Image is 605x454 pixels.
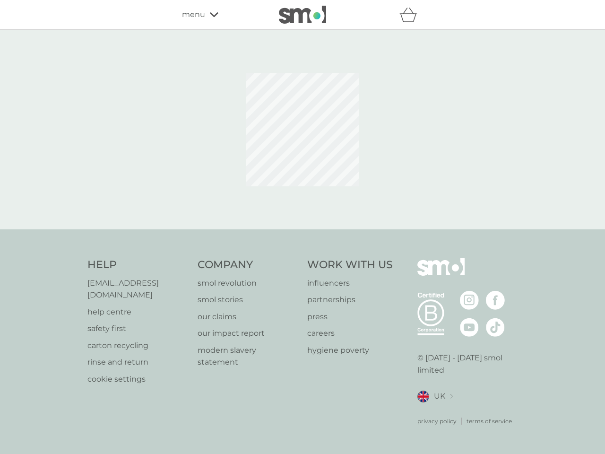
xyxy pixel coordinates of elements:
h4: Help [87,258,188,272]
p: © [DATE] - [DATE] smol limited [417,352,518,376]
a: carton recycling [87,340,188,352]
img: select a new location [450,394,453,399]
img: UK flag [417,391,429,402]
img: visit the smol Youtube page [460,318,479,337]
a: influencers [307,277,393,289]
span: UK [434,390,445,402]
a: smol stories [198,294,298,306]
h4: Work With Us [307,258,393,272]
h4: Company [198,258,298,272]
img: smol [417,258,465,290]
img: visit the smol Tiktok page [486,318,505,337]
a: hygiene poverty [307,344,393,357]
a: partnerships [307,294,393,306]
a: our impact report [198,327,298,340]
a: help centre [87,306,188,318]
a: [EMAIL_ADDRESS][DOMAIN_NAME] [87,277,188,301]
img: visit the smol Instagram page [460,291,479,310]
a: rinse and return [87,356,188,368]
a: modern slavery statement [198,344,298,368]
img: smol [279,6,326,24]
a: careers [307,327,393,340]
a: press [307,311,393,323]
a: terms of service [467,417,512,426]
a: privacy policy [417,417,457,426]
a: our claims [198,311,298,323]
div: basket [399,5,423,24]
a: cookie settings [87,373,188,385]
a: smol revolution [198,277,298,289]
img: visit the smol Facebook page [486,291,505,310]
a: safety first [87,323,188,335]
span: menu [182,9,205,21]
